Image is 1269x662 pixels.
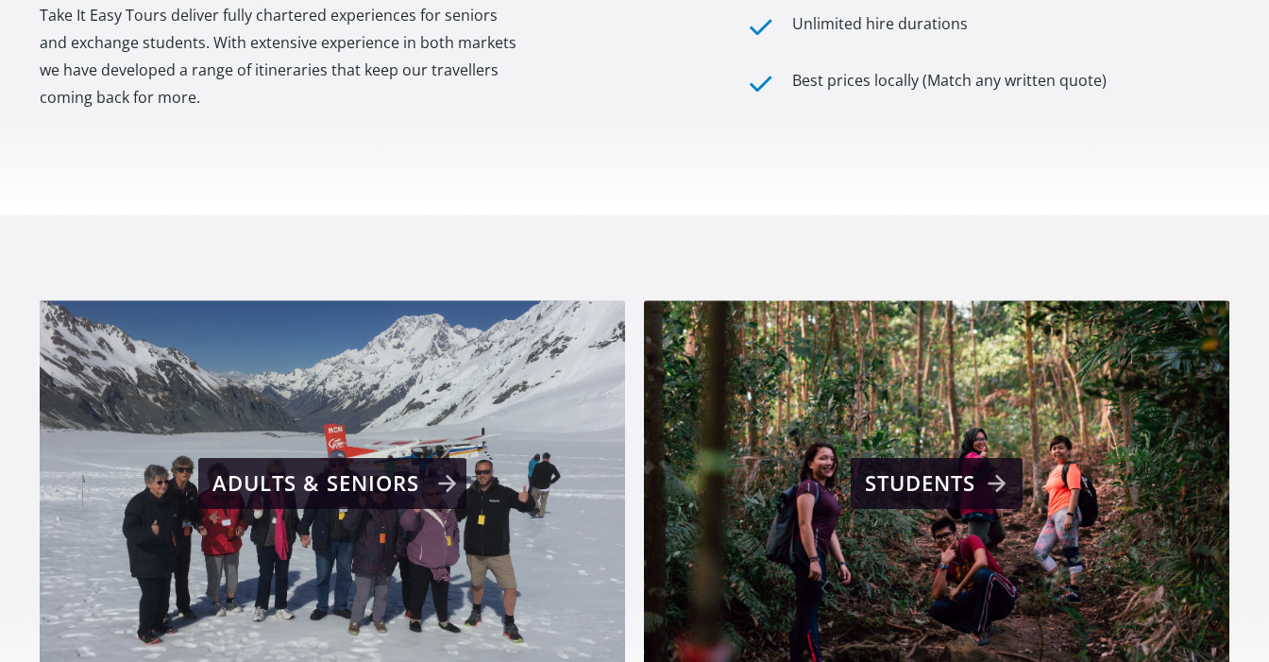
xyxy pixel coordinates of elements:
[212,465,458,502] div: Adults & seniors
[865,465,1014,502] div: Students
[40,2,524,111] p: Take It Easy Tours deliver fully chartered experiences for seniors and exchange students. With ex...
[792,67,1107,100] div: Best prices locally (Match any written quote)
[792,10,968,43] div: Unlimited hire durations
